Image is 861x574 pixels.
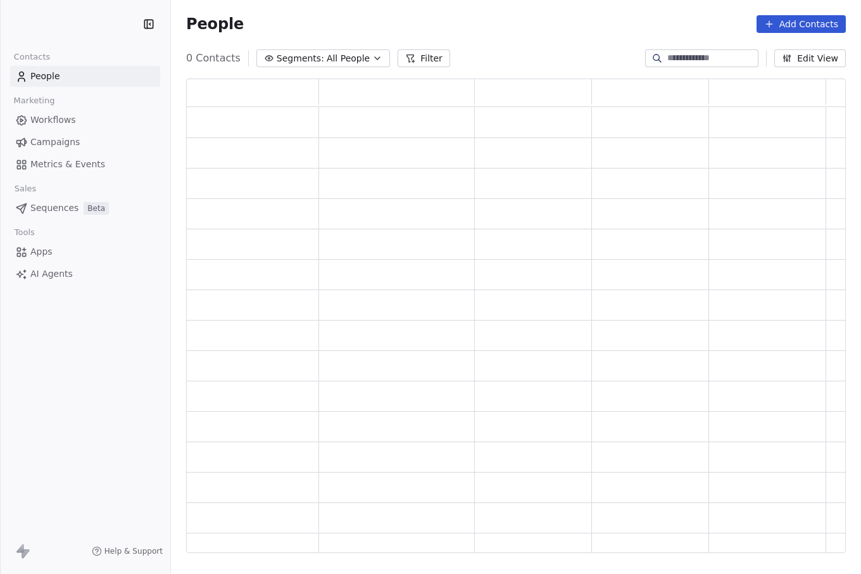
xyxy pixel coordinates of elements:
[30,113,76,127] span: Workflows
[10,154,160,175] a: Metrics & Events
[10,110,160,131] a: Workflows
[8,91,60,110] span: Marketing
[186,15,244,34] span: People
[186,51,241,66] span: 0 Contacts
[104,546,163,556] span: Help & Support
[9,223,40,242] span: Tools
[30,158,105,171] span: Metrics & Events
[30,245,53,258] span: Apps
[92,546,163,556] a: Help & Support
[10,241,160,262] a: Apps
[774,49,846,67] button: Edit View
[757,15,846,33] button: Add Contacts
[10,132,160,153] a: Campaigns
[30,267,73,281] span: AI Agents
[30,201,79,215] span: Sequences
[10,66,160,87] a: People
[30,136,80,149] span: Campaigns
[84,202,109,215] span: Beta
[10,264,160,284] a: AI Agents
[8,48,56,67] span: Contacts
[30,70,60,83] span: People
[277,52,324,65] span: Segments:
[10,198,160,219] a: SequencesBeta
[398,49,450,67] button: Filter
[9,179,42,198] span: Sales
[327,52,370,65] span: All People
